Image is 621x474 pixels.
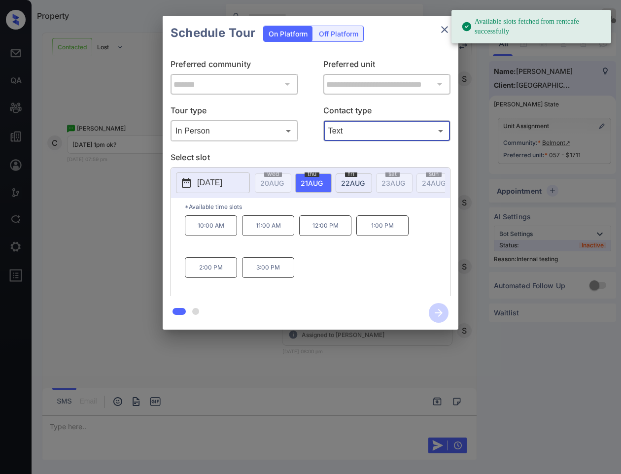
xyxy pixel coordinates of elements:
[326,123,448,139] div: Text
[314,26,363,41] div: Off Platform
[336,173,372,193] div: date-select
[176,172,250,193] button: [DATE]
[171,104,298,120] p: Tour type
[301,179,323,187] span: 21 AUG
[197,177,222,189] p: [DATE]
[242,215,294,236] p: 11:00 AM
[185,215,237,236] p: 10:00 AM
[323,104,451,120] p: Contact type
[185,257,237,278] p: 2:00 PM
[185,198,450,215] p: *Available time slots
[163,16,263,50] h2: Schedule Tour
[356,215,409,236] p: 1:00 PM
[305,171,319,177] span: thu
[461,13,603,40] div: Available slots fetched from rentcafe successfully
[264,26,312,41] div: On Platform
[295,173,332,193] div: date-select
[423,300,454,326] button: btn-next
[345,171,357,177] span: fri
[173,123,296,139] div: In Person
[242,257,294,278] p: 3:00 PM
[299,215,351,236] p: 12:00 PM
[323,58,451,74] p: Preferred unit
[341,179,365,187] span: 22 AUG
[435,20,454,39] button: close
[171,58,298,74] p: Preferred community
[171,151,450,167] p: Select slot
